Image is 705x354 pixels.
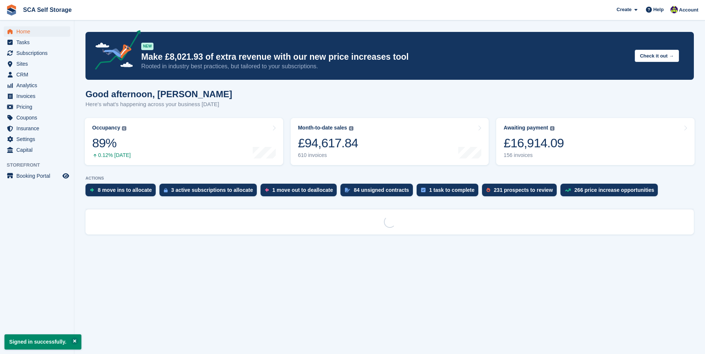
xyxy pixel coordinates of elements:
div: £16,914.09 [504,135,564,151]
div: 231 prospects to review [494,187,553,193]
p: Signed in successfully. [4,334,81,350]
img: icon-info-grey-7440780725fd019a000dd9b08b2336e03edf1995a4989e88bcd33f0948082b44.svg [550,126,554,131]
span: Tasks [16,37,61,47]
span: Sites [16,59,61,69]
div: Occupancy [92,125,120,131]
img: price-adjustments-announcement-icon-8257ccfd72463d97f412b2fc003d46551f7dbcb40ab6d574587a9cd5c0d94... [89,30,141,72]
a: menu [4,171,70,181]
div: 3 active subscriptions to allocate [171,187,253,193]
p: Here's what's happening across your business [DATE] [85,100,232,109]
img: icon-info-grey-7440780725fd019a000dd9b08b2336e03edf1995a4989e88bcd33f0948082b44.svg [122,126,126,131]
img: Thomas Webb [670,6,678,13]
span: Create [617,6,631,13]
a: 1 move out to deallocate [261,184,340,200]
span: Analytics [16,80,61,91]
span: Settings [16,134,61,144]
a: menu [4,91,70,101]
a: 1 task to complete [417,184,482,200]
span: Insurance [16,123,61,134]
span: Coupons [16,112,61,123]
span: Subscriptions [16,48,61,58]
span: Booking Portal [16,171,61,181]
a: 8 move ins to allocate [85,184,159,200]
img: price_increase_opportunities-93ffe204e8149a01c8c9dc8f82e8f89637d9d84a8eef4429ea346261dce0b2c0.svg [565,189,571,192]
img: move_ins_to_allocate_icon-fdf77a2bb77ea45bf5b3d319d69a93e2d87916cf1d5bf7949dd705db3b84f3ca.svg [90,188,94,192]
div: Awaiting payment [504,125,548,131]
div: 156 invoices [504,152,564,158]
span: Capital [16,145,61,155]
p: Rooted in industry best practices, but tailored to your subscriptions. [141,62,629,71]
a: menu [4,112,70,123]
a: menu [4,26,70,37]
a: menu [4,80,70,91]
span: Storefront [7,161,74,169]
span: Pricing [16,102,61,112]
div: 266 price increase opportunities [575,187,654,193]
span: Help [653,6,664,13]
span: CRM [16,69,61,80]
a: menu [4,102,70,112]
div: 84 unsigned contracts [354,187,409,193]
p: ACTIONS [85,176,694,181]
img: icon-info-grey-7440780725fd019a000dd9b08b2336e03edf1995a4989e88bcd33f0948082b44.svg [349,126,353,131]
div: Month-to-date sales [298,125,347,131]
a: 266 price increase opportunities [560,184,662,200]
a: menu [4,123,70,134]
img: active_subscription_to_allocate_icon-d502201f5373d7db506a760aba3b589e785aa758c864c3986d89f69b8ff3... [164,188,168,193]
a: menu [4,37,70,47]
a: 84 unsigned contracts [340,184,417,200]
a: 231 prospects to review [482,184,560,200]
div: 0.12% [DATE] [92,152,131,158]
div: £94,617.84 [298,135,358,151]
button: Check it out → [635,50,679,62]
h1: Good afternoon, [PERSON_NAME] [85,89,232,99]
a: menu [4,48,70,58]
p: Make £8,021.93 of extra revenue with our new price increases tool [141,52,629,62]
a: menu [4,145,70,155]
a: menu [4,134,70,144]
a: Preview store [61,171,70,180]
a: menu [4,69,70,80]
span: Account [679,6,698,14]
div: 1 move out to deallocate [272,187,333,193]
img: task-75834270c22a3079a89374b754ae025e5fb1db73e45f91037f5363f120a921f8.svg [421,188,426,192]
span: Invoices [16,91,61,101]
span: Home [16,26,61,37]
a: menu [4,59,70,69]
a: 3 active subscriptions to allocate [159,184,261,200]
div: 1 task to complete [429,187,475,193]
div: NEW [141,43,153,50]
img: prospect-51fa495bee0391a8d652442698ab0144808aea92771e9ea1ae160a38d050c398.svg [486,188,490,192]
a: Occupancy 89% 0.12% [DATE] [85,118,283,165]
img: contract_signature_icon-13c848040528278c33f63329250d36e43548de30e8caae1d1a13099fd9432cc5.svg [345,188,350,192]
a: Awaiting payment £16,914.09 156 invoices [496,118,695,165]
img: stora-icon-8386f47178a22dfd0bd8f6a31ec36ba5ce8667c1dd55bd0f319d3a0aa187defe.svg [6,4,17,16]
img: move_outs_to_deallocate_icon-f764333ba52eb49d3ac5e1228854f67142a1ed5810a6f6cc68b1a99e826820c5.svg [265,188,269,192]
a: SCA Self Storage [20,4,75,16]
div: 8 move ins to allocate [98,187,152,193]
a: Month-to-date sales £94,617.84 610 invoices [291,118,489,165]
div: 89% [92,135,131,151]
div: 610 invoices [298,152,358,158]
